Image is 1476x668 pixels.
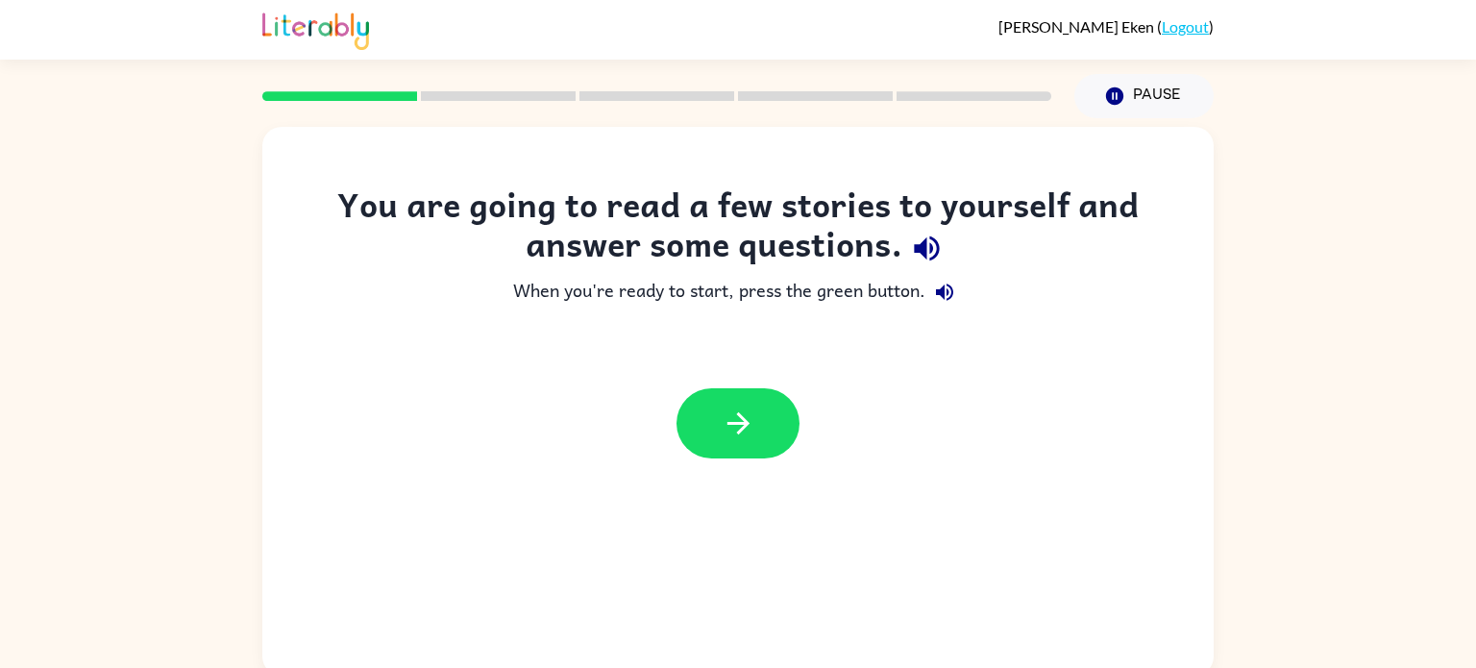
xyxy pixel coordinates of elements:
a: Logout [1162,17,1209,36]
button: Pause [1074,74,1214,118]
span: [PERSON_NAME] Eken [998,17,1157,36]
div: You are going to read a few stories to yourself and answer some questions. [301,185,1175,273]
div: ( ) [998,17,1214,36]
div: When you're ready to start, press the green button. [301,273,1175,311]
img: Literably [262,8,369,50]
